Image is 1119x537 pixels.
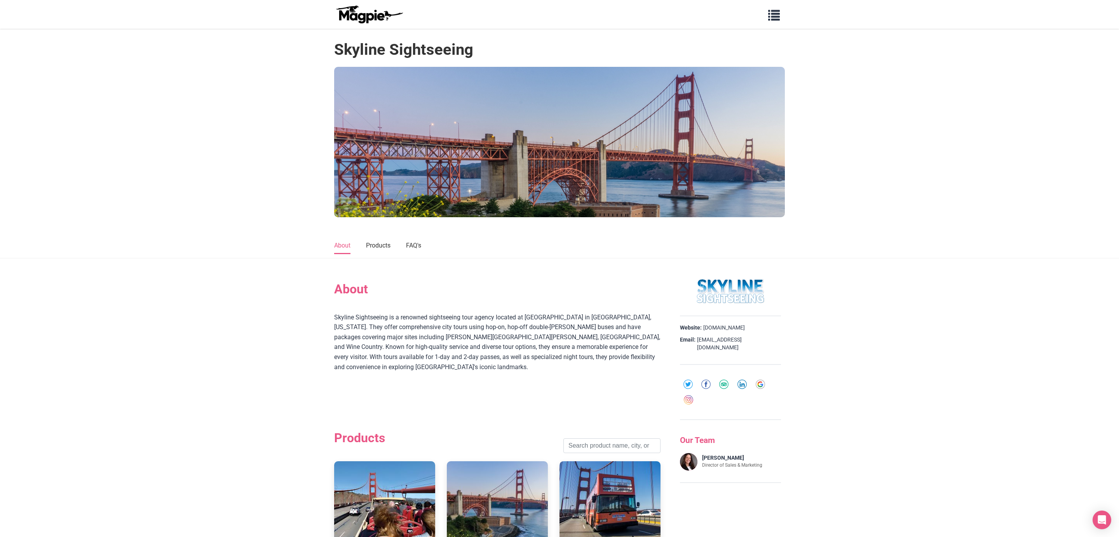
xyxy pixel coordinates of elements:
img: Jessica Rebstock [680,453,697,471]
h4: [PERSON_NAME] [702,455,762,461]
img: tripadvisor-round-01-385d03172616b1a1306be21ef117dde3.svg [719,380,729,389]
img: facebook-round-01-50ddc191f871d4ecdbe8252d2011563a.svg [701,380,711,389]
input: Search product name, city, or interal id [563,438,661,453]
img: Skyline Sightseeing logo [692,278,769,304]
a: FAQ's [406,238,421,254]
a: [DOMAIN_NAME] [703,324,745,332]
img: Skyline Sightseeing banner [334,67,785,217]
img: linkedin-round-01-4bc9326eb20f8e88ec4be7e8773b84b7.svg [737,380,747,389]
div: Open Intercom Messenger [1093,511,1111,529]
a: Products [366,238,390,254]
p: Director of Sales & Marketing [702,462,762,469]
h2: Products [334,431,385,445]
strong: Email: [680,336,695,344]
h3: Our Team [680,436,781,445]
img: logo-ab69f6fb50320c5b225c76a69d11143b.png [334,5,404,24]
img: twitter-round-01-cd1e625a8cae957d25deef6d92bf4839.svg [683,380,693,389]
h2: About [334,282,661,296]
img: instagram-round-01-d873700d03cfe9216e9fb2676c2aa726.svg [684,395,693,404]
strong: Website: [680,324,702,332]
a: About [334,238,350,254]
a: [EMAIL_ADDRESS][DOMAIN_NAME] [697,336,781,351]
img: google-round-01-4c7ae292eccd65b64cc32667544fd5c1.svg [756,380,765,389]
div: Skyline Sightseeing is a renowned sightseeing tour agency located at [GEOGRAPHIC_DATA] in [GEOGRA... [334,312,661,392]
h1: Skyline Sightseeing [334,40,473,59]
